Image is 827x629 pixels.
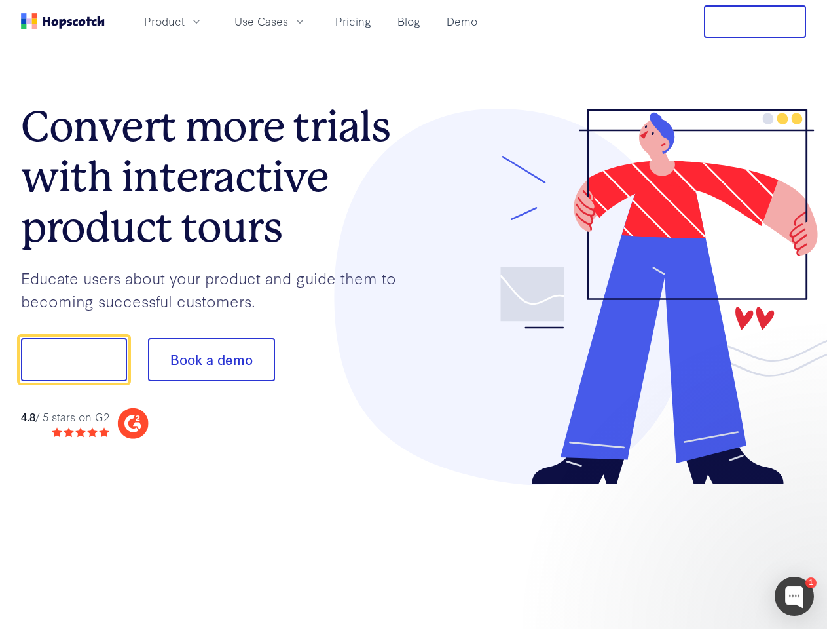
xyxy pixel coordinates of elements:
strong: 4.8 [21,409,35,424]
div: 1 [805,577,817,588]
a: Pricing [330,10,377,32]
a: Blog [392,10,426,32]
a: Home [21,13,105,29]
p: Educate users about your product and guide them to becoming successful customers. [21,267,414,312]
div: / 5 stars on G2 [21,409,109,425]
button: Free Trial [704,5,806,38]
span: Use Cases [234,13,288,29]
a: Demo [441,10,483,32]
button: Show me! [21,338,127,381]
button: Use Cases [227,10,314,32]
span: Product [144,13,185,29]
button: Book a demo [148,338,275,381]
button: Product [136,10,211,32]
h1: Convert more trials with interactive product tours [21,102,414,252]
